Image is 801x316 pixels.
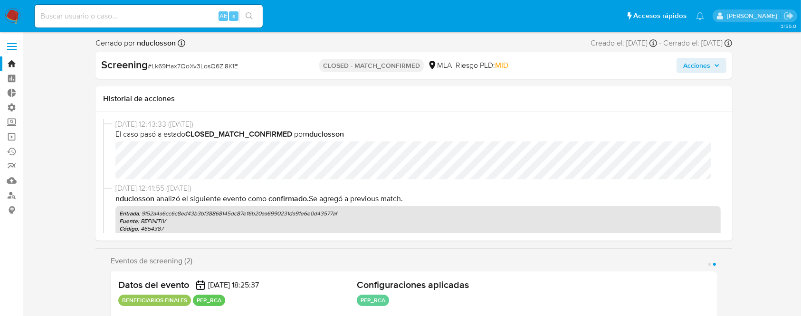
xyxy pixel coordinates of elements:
b: Screening [101,57,148,72]
button: Acciones [677,58,726,73]
span: - [659,38,661,48]
span: El caso pasó a estado por [115,129,721,139]
span: Accesos rápidos [633,11,687,21]
span: Analizó el siguiente evento como [156,193,267,204]
span: Riesgo PLD: [456,60,508,71]
span: MID [495,60,508,71]
span: Acciones [683,58,710,73]
b: nduclosson [135,37,176,48]
div: Cerrado el: [DATE] [663,38,732,48]
div: Creado el: [DATE] [591,38,657,48]
span: # Lk69Hax7QoXv3LosQ6Zl8K1E [148,61,238,71]
button: search-icon [239,9,259,23]
p: : 9f52a4a6cc6c8ed43b3bf38868145dc87e16b20aa6990231da91e6e0d43577af [119,210,717,217]
b: Confirmado [268,193,307,204]
b: CLOSED_MATCH_CONFIRMED [185,129,292,139]
span: [DATE] 12:41:55 ([DATE]) [115,183,721,194]
span: s [232,11,235,20]
b: Comentario [119,232,149,241]
input: Buscar usuario o caso... [35,10,263,22]
a: Notificaciones [696,12,704,20]
p: ezequiel.castrillon@mercadolibre.com [727,11,781,20]
b: Entrada [119,209,139,218]
b: nduclosson [305,129,344,139]
a: Salir [784,11,794,21]
span: [DATE] 12:43:33 ([DATE]) [115,119,721,130]
span: Alt [219,11,227,20]
b: Código [119,224,138,233]
b: nduclosson [115,193,154,204]
div: MLA [428,60,452,71]
p: CLOSED - MATCH_CONFIRMED [319,59,424,72]
b: Fuente [119,217,138,225]
span: Cerrado por [95,38,176,48]
p: : REFINITIV [119,217,717,225]
p: . Se agregó a previous match . [115,194,721,204]
p: : 4654387 [119,225,717,232]
h1: Historial de acciones [103,94,725,103]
